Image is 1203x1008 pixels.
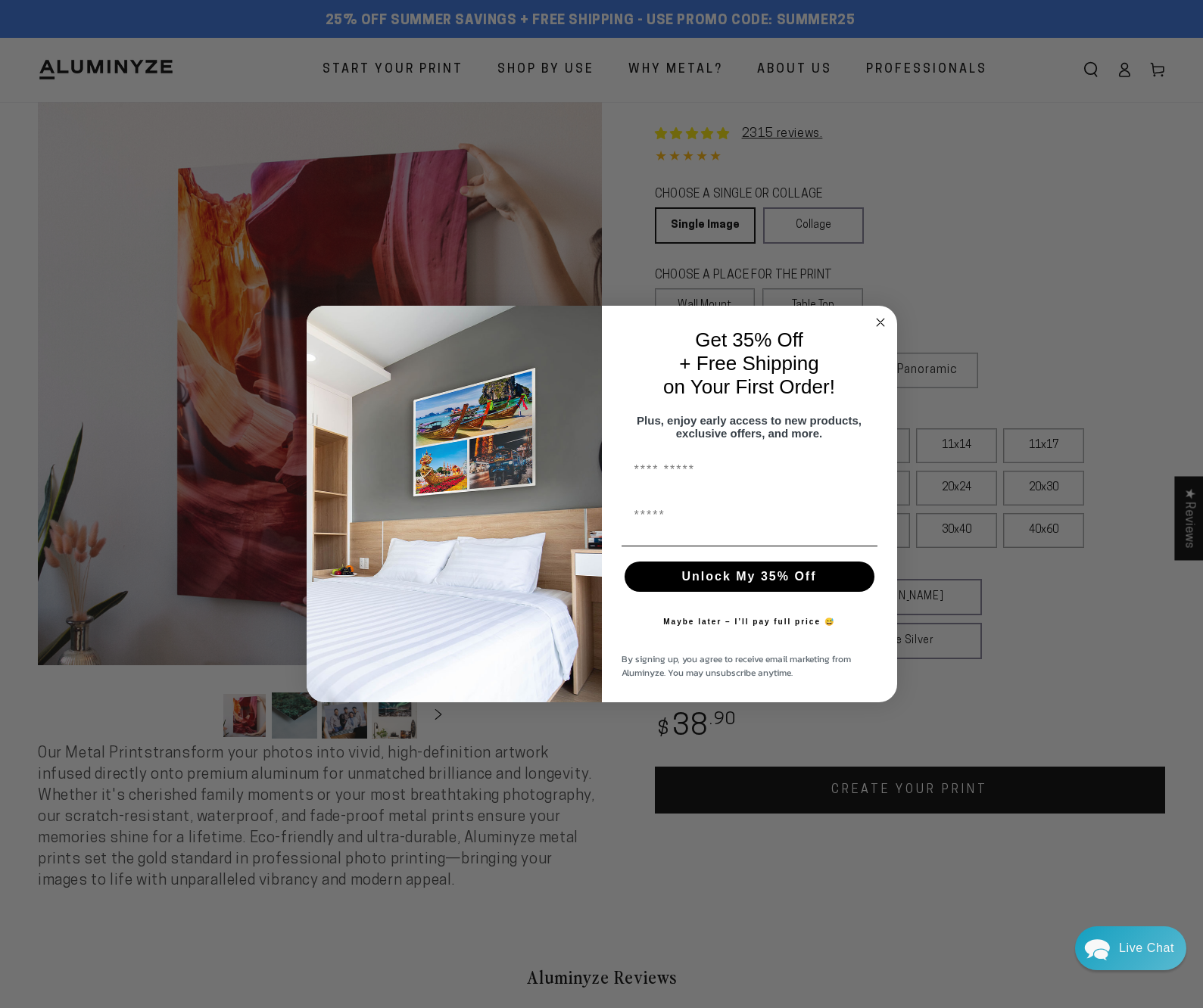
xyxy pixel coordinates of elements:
div: Chat widget toggle [1075,926,1186,970]
span: Plus, enjoy early access to new products, exclusive offers, and more. [637,414,862,440]
button: Maybe later – I’ll pay full price 😅 [656,607,843,637]
span: By signing up, you agree to receive email marketing from Aluminyze. You may unsubscribe anytime. [622,652,851,680]
button: Close dialog [871,313,890,331]
span: on Your First Order! [663,375,835,398]
img: 728e4f65-7e6c-44e2-b7d1-0292a396982f.jpeg [307,306,602,702]
img: underline [622,546,877,546]
span: + Free Shipping [679,352,818,375]
span: Get 35% Off [695,328,803,351]
button: Unlock My 35% Off [625,562,874,592]
div: Contact Us Directly [1119,926,1174,970]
